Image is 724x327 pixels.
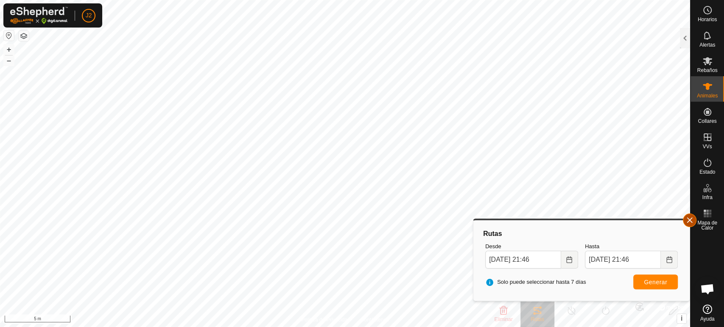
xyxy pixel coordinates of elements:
span: J2 [86,11,92,20]
span: i [681,315,682,322]
a: Política de Privacidad [301,316,350,324]
label: Hasta [585,242,678,251]
button: – [4,55,14,66]
button: i [677,314,686,323]
button: Generar [633,274,678,289]
span: Alertas [699,42,715,47]
a: Ayuda [690,301,724,325]
span: Estado [699,169,715,175]
div: Rutas [482,229,681,239]
button: + [4,44,14,55]
span: Collares [698,119,716,124]
span: Generar [644,279,667,285]
label: Desde [485,242,578,251]
span: Ayuda [700,316,715,321]
span: Rebaños [697,68,717,73]
span: Horarios [698,17,717,22]
button: Choose Date [661,251,678,269]
span: Animales [697,93,718,98]
button: Choose Date [561,251,578,269]
span: Solo puede seleccionar hasta 7 días [485,278,586,286]
div: Chat abierto [695,276,720,302]
button: Capas del Mapa [19,31,29,41]
span: VVs [702,144,712,149]
span: Mapa de Calor [693,220,722,230]
span: Infra [702,195,712,200]
a: Contáctenos [361,316,389,324]
button: Restablecer Mapa [4,30,14,41]
img: Logo Gallagher [10,7,68,24]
